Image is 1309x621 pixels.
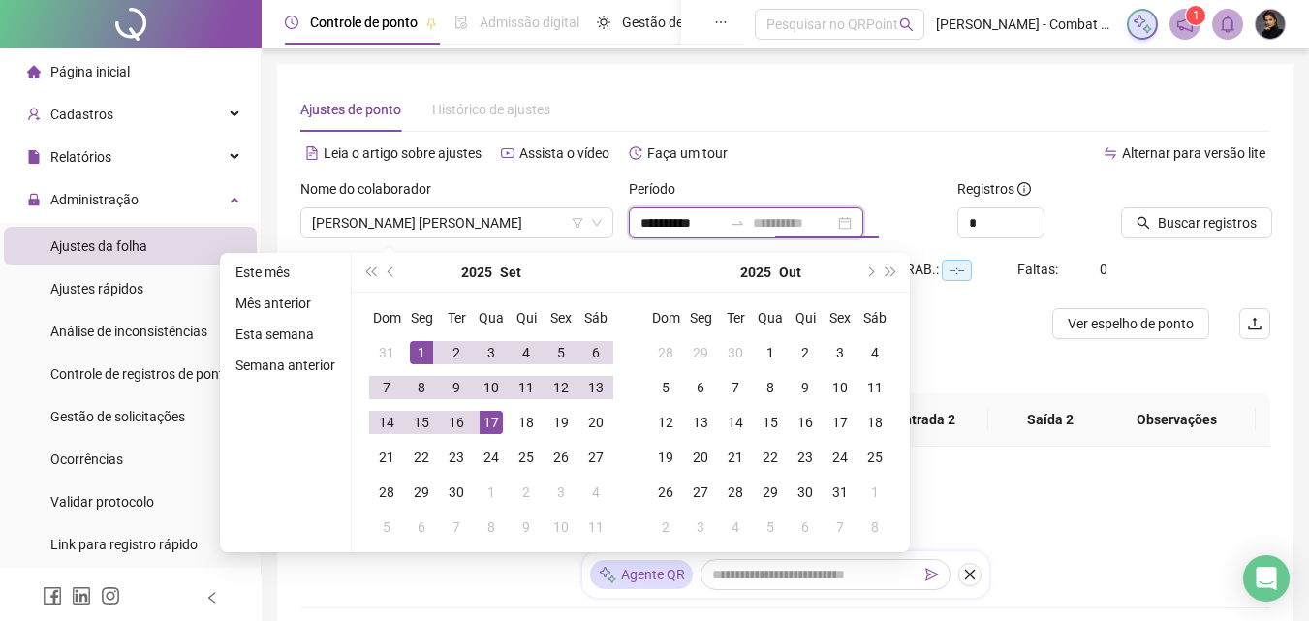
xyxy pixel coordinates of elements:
div: 9 [794,376,817,399]
div: 1 [480,481,503,504]
span: Buscar registros [1158,212,1257,233]
li: Mês anterior [228,292,343,315]
div: 3 [689,515,712,539]
td: 2025-10-04 [578,475,613,510]
div: 23 [794,446,817,469]
td: 2025-11-08 [857,510,892,544]
li: Semana anterior [228,354,343,377]
th: Qua [753,300,788,335]
div: 30 [724,341,747,364]
th: Dom [369,300,404,335]
td: 2025-09-21 [369,440,404,475]
td: 2025-09-18 [509,405,544,440]
td: 2025-10-09 [788,370,823,405]
td: 2025-10-11 [857,370,892,405]
div: 28 [654,341,677,364]
div: 27 [689,481,712,504]
div: 2 [445,341,468,364]
div: 1 [759,341,782,364]
span: Controle de ponto [310,15,418,30]
div: Agente QR [590,560,693,589]
button: super-next-year [881,253,902,292]
td: 2025-10-06 [404,510,439,544]
span: Análise de inconsistências [50,324,207,339]
div: 24 [480,446,503,469]
td: 2025-11-01 [857,475,892,510]
span: Leia o artigo sobre ajustes [324,145,482,161]
label: Nome do colaborador [300,178,444,200]
span: facebook [43,586,62,605]
span: clock-circle [285,16,298,29]
div: 6 [410,515,433,539]
td: 2025-11-06 [788,510,823,544]
th: Entrada 2 [864,393,988,447]
div: 5 [549,341,573,364]
div: 20 [689,446,712,469]
td: 2025-09-11 [509,370,544,405]
td: 2025-10-10 [823,370,857,405]
td: 2025-09-25 [509,440,544,475]
div: 2 [514,481,538,504]
span: [PERSON_NAME] - Combat Prevenção Total Contra Incêndio Ltda [936,14,1115,35]
span: info-circle [1017,182,1031,196]
span: file-done [454,16,468,29]
span: Administração [50,192,139,207]
div: 2 [794,341,817,364]
img: sparkle-icon.fc2bf0ac1784a2077858766a79e2daf3.svg [598,565,617,585]
span: Gestão de solicitações [50,409,185,424]
td: 2025-09-24 [474,440,509,475]
span: swap [1104,146,1117,160]
th: Seg [404,300,439,335]
th: Observações [1098,393,1256,447]
div: 16 [794,411,817,434]
span: Cadastros [50,107,113,122]
span: Observações [1113,409,1240,430]
td: 2025-11-05 [753,510,788,544]
span: down [591,217,603,229]
div: 23 [445,446,468,469]
div: 8 [759,376,782,399]
span: swap-right [730,215,745,231]
div: 19 [654,446,677,469]
div: 7 [724,376,747,399]
td: 2025-10-06 [683,370,718,405]
td: 2025-10-10 [544,510,578,544]
td: 2025-10-28 [718,475,753,510]
span: Gestão de férias [622,15,720,30]
td: 2025-10-01 [474,475,509,510]
span: Ajustes de ponto [300,102,401,117]
th: Seg [683,300,718,335]
span: close [963,568,977,581]
span: user-add [27,108,41,121]
li: Este mês [228,261,343,284]
td: 2025-09-23 [439,440,474,475]
td: 2025-09-17 [474,405,509,440]
td: 2025-09-14 [369,405,404,440]
span: 1 [1193,9,1200,22]
td: 2025-10-30 [788,475,823,510]
div: 28 [724,481,747,504]
td: 2025-09-26 [544,440,578,475]
div: 10 [549,515,573,539]
td: 2025-09-07 [369,370,404,405]
div: 5 [375,515,398,539]
span: history [629,146,642,160]
td: 2025-10-16 [788,405,823,440]
th: Qui [788,300,823,335]
th: Sáb [578,300,613,335]
div: 29 [759,481,782,504]
span: bell [1219,16,1236,33]
span: Admissão digital [480,15,579,30]
sup: 1 [1186,6,1205,25]
td: 2025-10-01 [753,335,788,370]
div: 24 [828,446,852,469]
span: linkedin [72,586,91,605]
span: upload [1247,316,1262,331]
div: 16 [445,411,468,434]
button: month panel [500,253,521,292]
div: 29 [689,341,712,364]
td: 2025-09-28 [648,335,683,370]
td: 2025-09-01 [404,335,439,370]
span: send [925,568,939,581]
div: 13 [689,411,712,434]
